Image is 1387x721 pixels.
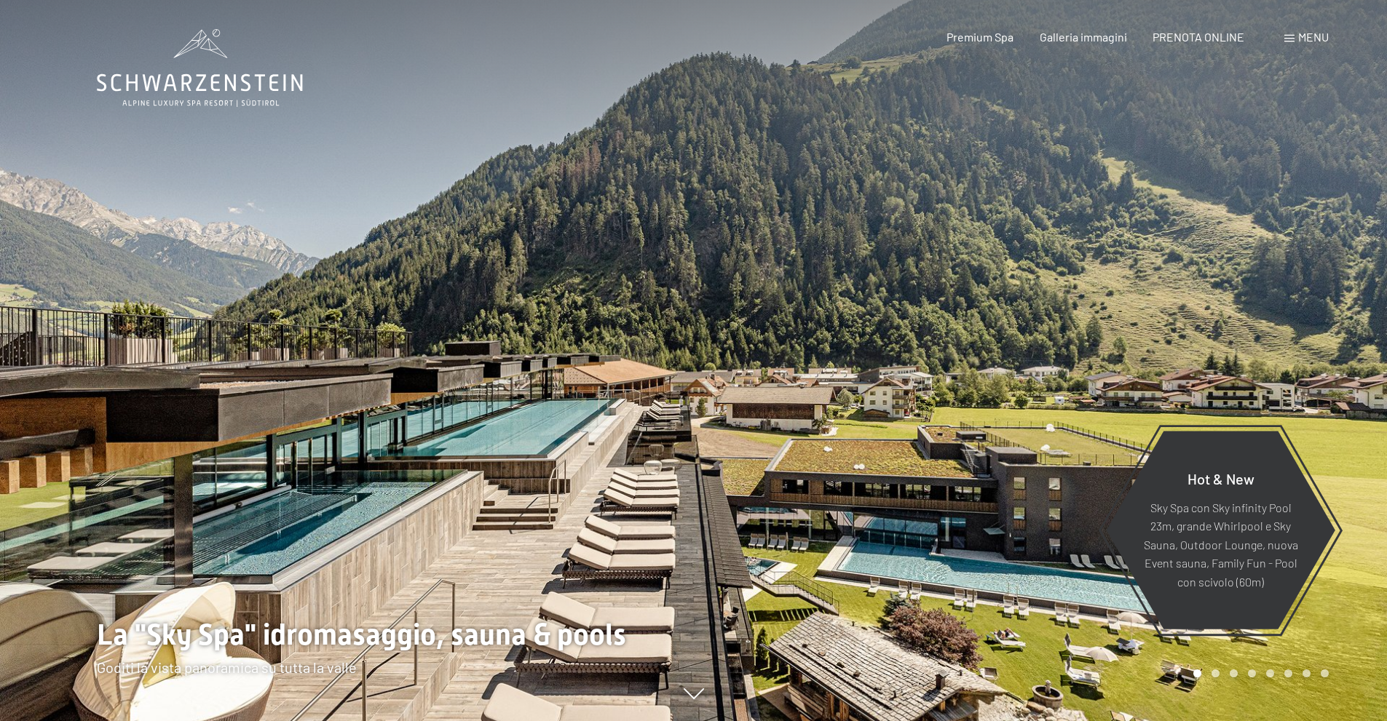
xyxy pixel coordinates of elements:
div: Carousel Page 7 [1303,669,1311,677]
div: Carousel Page 3 [1230,669,1238,677]
span: Hot & New [1188,469,1254,487]
div: Carousel Pagination [1188,669,1329,677]
div: Carousel Page 5 [1266,669,1274,677]
div: Carousel Page 1 (Current Slide) [1193,669,1201,677]
a: PRENOTA ONLINE [1153,30,1244,44]
div: Carousel Page 6 [1284,669,1292,677]
a: Hot & New Sky Spa con Sky infinity Pool 23m, grande Whirlpool e Sky Sauna, Outdoor Lounge, nuova ... [1105,430,1336,630]
div: Carousel Page 4 [1248,669,1256,677]
a: Premium Spa [947,30,1013,44]
div: Carousel Page 2 [1212,669,1220,677]
p: Sky Spa con Sky infinity Pool 23m, grande Whirlpool e Sky Sauna, Outdoor Lounge, nuova Event saun... [1142,498,1300,591]
div: Carousel Page 8 [1321,669,1329,677]
span: Menu [1298,30,1329,44]
a: Galleria immagini [1040,30,1127,44]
